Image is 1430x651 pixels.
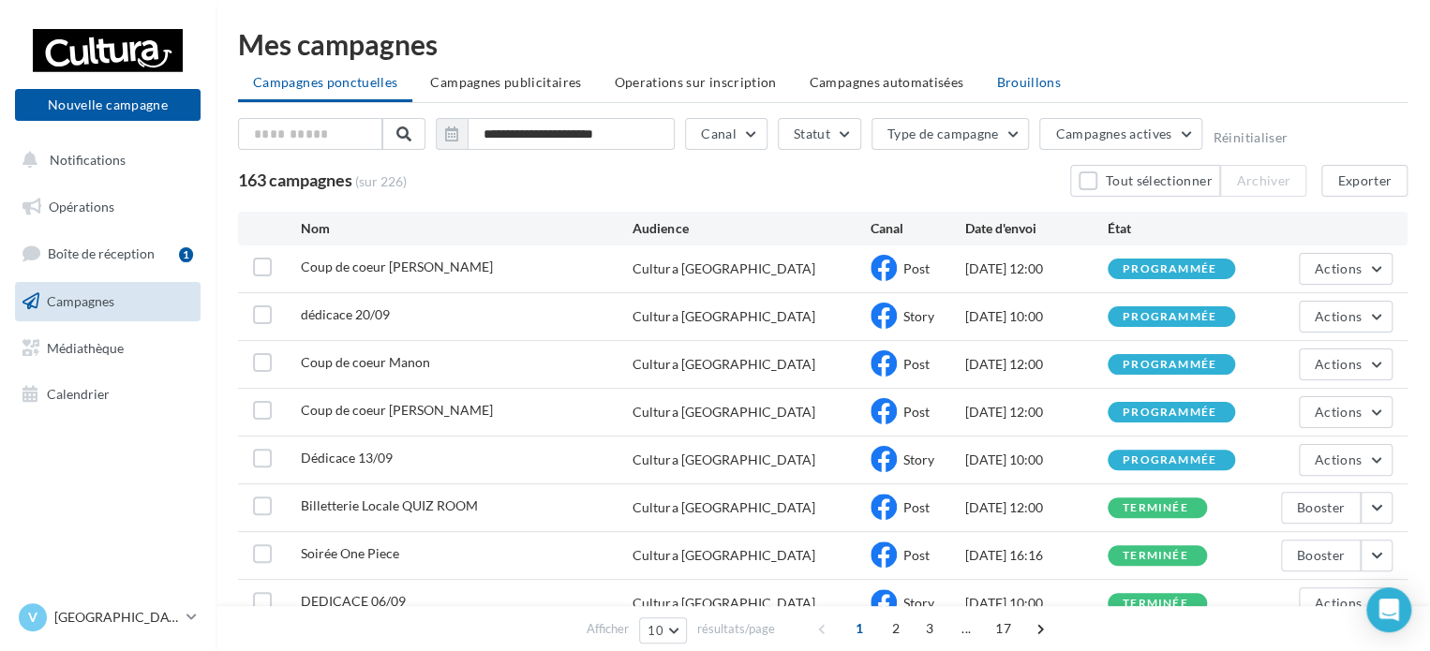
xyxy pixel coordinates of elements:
[965,403,1108,422] div: [DATE] 12:00
[1123,407,1216,419] div: programmée
[965,451,1108,469] div: [DATE] 10:00
[11,282,204,321] a: Campagnes
[697,620,775,638] span: résultats/page
[614,74,776,90] span: Operations sur inscription
[1281,492,1361,524] button: Booster
[11,141,197,180] button: Notifications
[301,593,406,609] span: DEDICACE 06/09
[301,497,478,513] span: Billetterie Locale QUIZ ROOM
[1123,311,1216,323] div: programmée
[1070,165,1220,197] button: Tout sélectionner
[965,307,1108,326] div: [DATE] 10:00
[903,451,934,467] span: Story
[1220,165,1306,197] button: Archiver
[903,595,934,611] span: Story
[1123,454,1216,466] div: programmée
[903,547,930,563] span: Post
[881,614,911,644] span: 2
[1055,126,1171,141] span: Campagnes actives
[11,329,204,368] a: Médiathèque
[238,30,1408,58] div: Mes campagnes
[1315,404,1362,420] span: Actions
[633,219,870,238] div: Audience
[28,608,37,627] span: V
[11,187,204,227] a: Opérations
[15,89,201,121] button: Nouvelle campagne
[47,386,110,402] span: Calendrier
[965,355,1108,374] div: [DATE] 12:00
[430,74,581,90] span: Campagnes publicitaires
[633,498,814,517] div: Cultura [GEOGRAPHIC_DATA]
[871,219,965,238] div: Canal
[778,118,861,150] button: Statut
[179,247,193,262] div: 1
[810,74,964,90] span: Campagnes automatisées
[844,614,874,644] span: 1
[1213,130,1288,145] button: Réinitialiser
[1315,595,1362,611] span: Actions
[301,306,390,322] span: dédicace 20/09
[1315,308,1362,324] span: Actions
[903,260,930,276] span: Post
[965,594,1108,613] div: [DATE] 10:00
[1321,165,1408,197] button: Exporter
[903,404,930,420] span: Post
[301,545,399,561] span: Soirée One Piece
[1123,263,1216,275] div: programmée
[1039,118,1202,150] button: Campagnes actives
[301,259,493,274] span: Coup de coeur Mathilde
[903,356,930,372] span: Post
[1315,451,1362,467] span: Actions
[1123,550,1188,562] div: terminée
[301,219,633,238] div: Nom
[47,339,124,355] span: Médiathèque
[633,259,814,278] div: Cultura [GEOGRAPHIC_DATA]
[1299,444,1393,476] button: Actions
[301,402,493,418] span: Coup de coeur Tristan
[996,74,1061,90] span: Brouillons
[915,614,945,644] span: 3
[15,599,201,635] a: V [GEOGRAPHIC_DATA]
[1123,359,1216,371] div: programmée
[1123,598,1188,610] div: terminée
[648,623,663,638] span: 10
[903,499,930,515] span: Post
[11,375,204,414] a: Calendrier
[633,403,814,422] div: Cultura [GEOGRAPHIC_DATA]
[1299,253,1393,285] button: Actions
[965,498,1108,517] div: [DATE] 12:00
[903,308,934,324] span: Story
[951,614,981,644] span: ...
[965,546,1108,565] div: [DATE] 16:16
[633,546,814,565] div: Cultura [GEOGRAPHIC_DATA]
[1315,356,1362,372] span: Actions
[1108,219,1250,238] div: État
[54,608,179,627] p: [GEOGRAPHIC_DATA]
[301,450,393,466] span: Dédicace 13/09
[1299,301,1393,333] button: Actions
[639,617,687,644] button: 10
[633,355,814,374] div: Cultura [GEOGRAPHIC_DATA]
[633,451,814,469] div: Cultura [GEOGRAPHIC_DATA]
[965,259,1108,278] div: [DATE] 12:00
[1299,396,1393,428] button: Actions
[1299,348,1393,380] button: Actions
[587,620,629,638] span: Afficher
[633,307,814,326] div: Cultura [GEOGRAPHIC_DATA]
[1366,587,1411,632] div: Open Intercom Messenger
[633,594,814,613] div: Cultura [GEOGRAPHIC_DATA]
[50,152,126,168] span: Notifications
[48,245,155,261] span: Boîte de réception
[1123,502,1188,514] div: terminée
[685,118,767,150] button: Canal
[1315,260,1362,276] span: Actions
[871,118,1030,150] button: Type de campagne
[1299,587,1393,619] button: Actions
[11,233,204,274] a: Boîte de réception1
[301,354,430,370] span: Coup de coeur Manon
[49,199,114,215] span: Opérations
[1281,540,1361,571] button: Booster
[965,219,1108,238] div: Date d'envoi
[988,614,1019,644] span: 17
[355,172,407,191] span: (sur 226)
